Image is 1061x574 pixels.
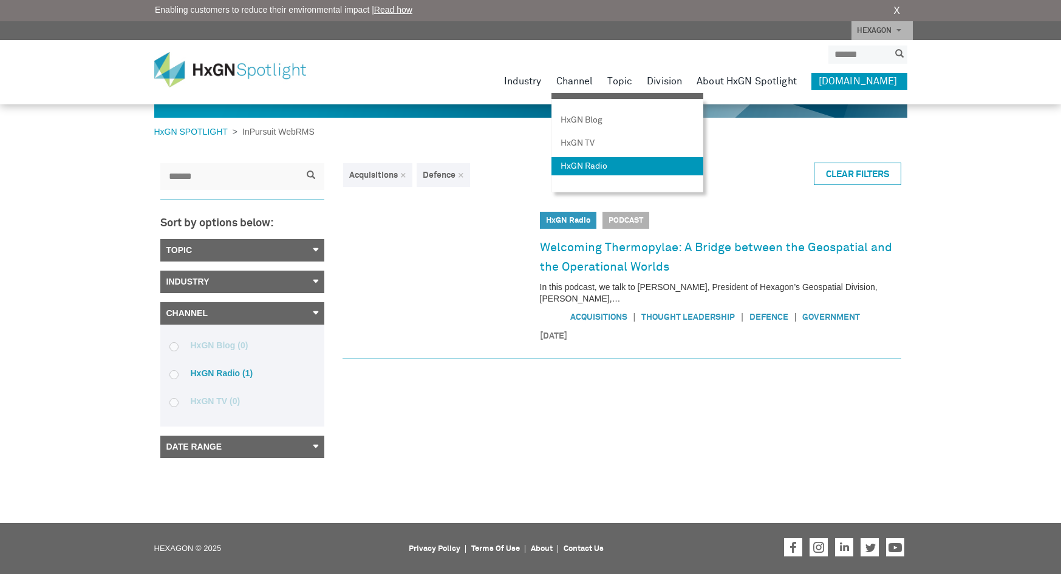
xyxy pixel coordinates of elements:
p: HEXAGON © 2025 [154,540,401,570]
a: Defence [749,313,788,322]
a: × [400,171,406,180]
span: Acquisitions [349,171,398,180]
a: X [893,4,900,18]
a: About [531,545,553,553]
span: InPursuit WebRMS [237,127,315,137]
a: Terms Of Use [471,545,520,553]
a: Welcoming Thermopylae: A Bridge between the Geospatial and the Operational Worlds [540,238,901,277]
a: Contact Us [564,545,604,553]
a: Thought Leadership [641,313,735,322]
a: HEXAGON [851,21,913,40]
a: HxGN TV [551,134,703,152]
a: Hexagon on Youtube [886,538,904,556]
span: | [627,311,642,323]
p: In this podcast, we talk to [PERSON_NAME], President of Hexagon’s Geospatial Division, [PERSON_NA... [540,282,901,305]
a: Topic [607,73,632,90]
a: [DOMAIN_NAME] [811,73,907,90]
a: HxGN Radio [546,217,590,225]
label: HxGN Radio (1) [169,368,315,379]
a: Hexagon on Instagram [810,538,828,556]
a: × [458,171,464,180]
a: About HxGN Spotlight [697,73,797,90]
a: Government [802,313,860,322]
span: Podcast [602,212,649,229]
h3: Sort by options below: [160,218,324,230]
span: | [788,311,803,323]
a: Hexagon on Twitter [861,538,879,556]
a: HxGN Radio [551,157,703,175]
a: Hexagon on LinkedIn [835,538,853,556]
a: Division [647,73,682,90]
a: Privacy Policy [409,545,460,553]
a: Clear Filters [814,163,901,185]
a: Read how [374,5,412,15]
a: Hexagon on Facebook [784,538,802,556]
a: HxGN Blog [551,111,703,129]
span: | [735,311,749,323]
a: Channel [556,73,593,90]
a: Topic [160,239,324,262]
a: Date Range [160,436,324,458]
a: Acquisitions [570,313,627,322]
a: Channel [160,302,324,325]
time: [DATE] [540,330,901,343]
span: Enabling customers to reduce their environmental impact | [155,4,412,16]
span: Defence [423,171,455,180]
a: HxGN SPOTLIGHT [154,127,233,137]
a: Industry [160,271,324,293]
div: > [154,126,315,138]
img: HxGN Spotlight [154,52,324,87]
a: Industry [504,73,542,90]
